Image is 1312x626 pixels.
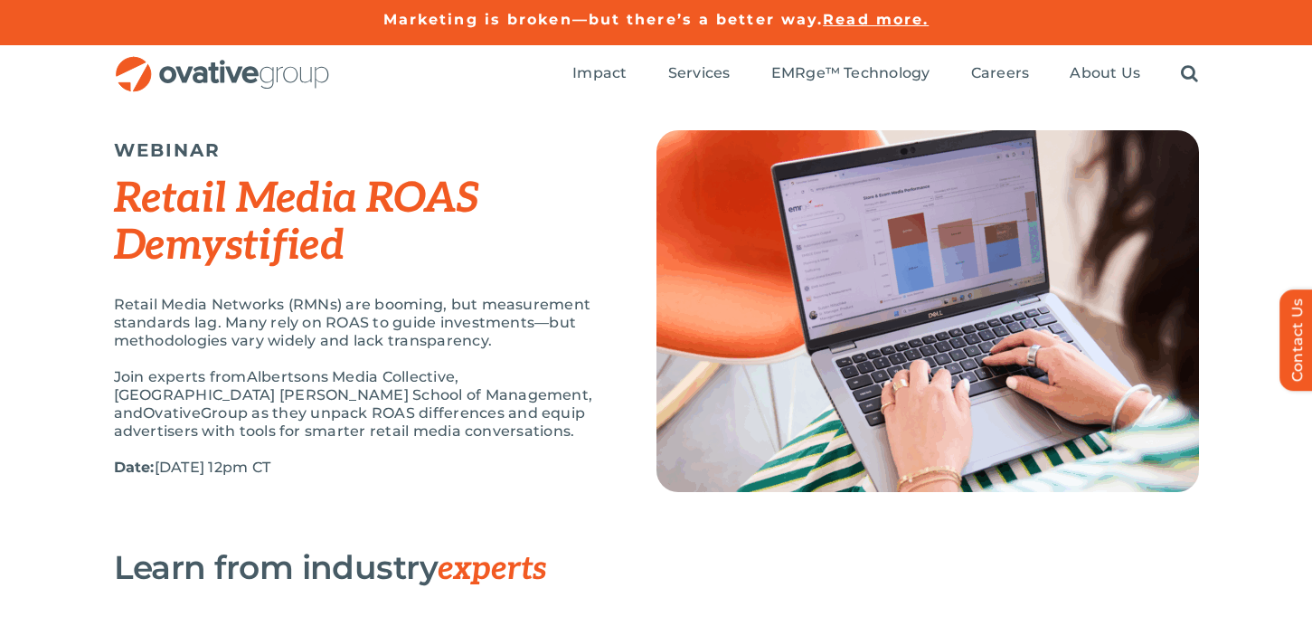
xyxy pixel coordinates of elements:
span: Careers [971,64,1030,82]
nav: Menu [572,45,1198,103]
a: Impact [572,64,627,84]
span: Impact [572,64,627,82]
a: Services [668,64,731,84]
span: Albertsons Media Collective, [GEOGRAPHIC_DATA] [PERSON_NAME] School of Management, and [114,368,593,422]
a: Marketing is broken—but there’s a better way. [383,11,824,28]
em: Retail Media ROAS Demystified [114,174,479,271]
h5: WEBINAR [114,139,611,161]
a: EMRge™ Technology [771,64,930,84]
h3: Learn from industry [114,549,1109,587]
span: Group as they unpack ROAS differences and equip advertisers with tools for smarter retail media c... [114,404,586,440]
a: About Us [1070,64,1140,84]
a: Read more. [823,11,929,28]
span: experts [438,549,546,589]
a: Careers [971,64,1030,84]
p: Retail Media Networks (RMNs) are booming, but measurement standards lag. Many rely on ROAS to gui... [114,296,611,350]
img: Top Image (2) [656,130,1199,492]
span: Services [668,64,731,82]
a: Search [1181,64,1198,84]
span: About Us [1070,64,1140,82]
p: Join experts from [114,368,611,441]
span: Ovative [143,404,201,422]
strong: Date: [114,459,155,476]
span: EMRge™ Technology [771,64,930,82]
p: [DATE] 12pm CT [114,459,611,477]
a: OG_Full_horizontal_RGB [114,54,331,71]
